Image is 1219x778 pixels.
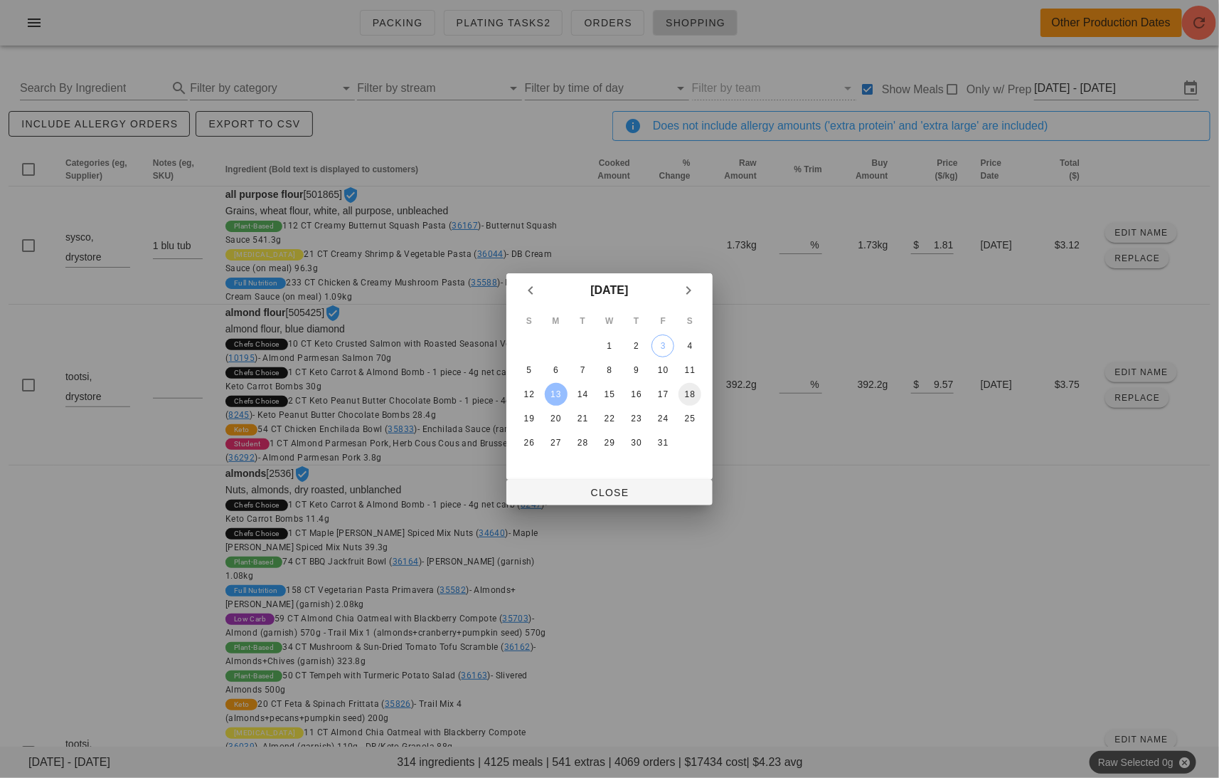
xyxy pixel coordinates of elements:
button: 21 [571,407,594,430]
button: 12 [518,383,541,406]
div: 19 [518,414,541,424]
div: 4 [678,341,701,351]
div: 20 [545,414,568,424]
div: 16 [625,389,648,399]
th: M [543,309,569,333]
button: 6 [545,359,568,382]
div: 15 [598,389,621,399]
button: Next month [676,278,701,303]
button: 31 [651,431,674,454]
button: 28 [571,431,594,454]
div: 24 [651,414,674,424]
button: 20 [545,407,568,430]
div: 29 [598,438,621,448]
button: 8 [598,359,621,382]
button: 9 [625,359,648,382]
div: 17 [651,389,674,399]
div: 1 [598,341,621,351]
button: 29 [598,431,621,454]
button: 19 [518,407,541,430]
button: 30 [625,431,648,454]
button: 25 [678,407,701,430]
div: 30 [625,438,648,448]
span: Close [518,487,701,498]
th: T [624,309,649,333]
div: 11 [678,365,701,375]
th: F [651,309,676,333]
button: 14 [571,383,594,406]
div: 3 [652,341,674,351]
th: W [597,309,622,333]
div: 8 [598,365,621,375]
div: 6 [545,365,568,375]
button: 15 [598,383,621,406]
div: 25 [678,414,701,424]
div: 28 [571,438,594,448]
button: 22 [598,407,621,430]
button: 23 [625,407,648,430]
button: 7 [571,359,594,382]
div: 22 [598,414,621,424]
button: 10 [651,359,674,382]
button: 24 [651,407,674,430]
div: 21 [571,414,594,424]
th: T [570,309,595,333]
div: 10 [651,365,674,375]
button: [DATE] [585,276,634,305]
button: 4 [678,335,701,357]
button: 13 [545,383,568,406]
div: 13 [545,389,568,399]
button: 18 [678,383,701,406]
button: 26 [518,431,541,454]
button: 2 [625,335,648,357]
div: 14 [571,389,594,399]
th: S [677,309,703,333]
button: 11 [678,359,701,382]
button: Previous month [518,278,543,303]
div: 2 [625,341,648,351]
div: 12 [518,389,541,399]
button: Close [506,480,713,505]
button: 1 [598,335,621,357]
div: 23 [625,414,648,424]
button: 3 [651,335,674,357]
button: 17 [651,383,674,406]
th: S [516,309,542,333]
div: 5 [518,365,541,375]
div: 7 [571,365,594,375]
div: 9 [625,365,648,375]
button: 27 [545,431,568,454]
div: 26 [518,438,541,448]
div: 31 [651,438,674,448]
button: 5 [518,359,541,382]
div: 18 [678,389,701,399]
div: 27 [545,438,568,448]
button: 16 [625,383,648,406]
